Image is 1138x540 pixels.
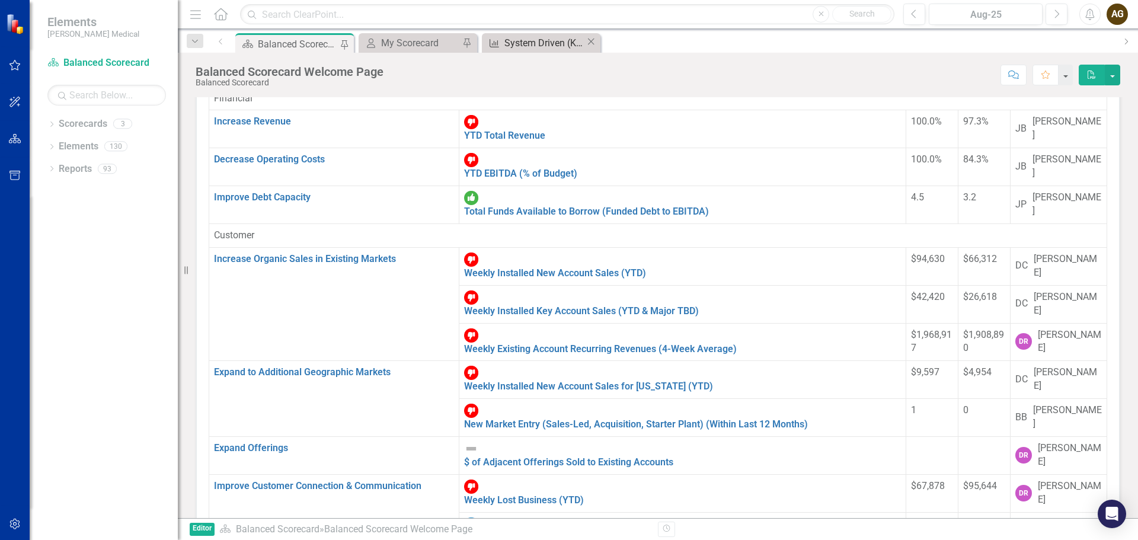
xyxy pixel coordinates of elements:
[464,290,478,305] img: Below Target
[464,168,577,179] a: YTD EBITDA (% of Budget)
[47,29,139,39] small: [PERSON_NAME] Medical
[47,15,139,29] span: Elements
[464,404,478,418] img: Below Target
[59,162,92,176] a: Reports
[214,442,288,453] a: Expand Offerings
[196,78,383,87] div: Balanced Scorecard
[1010,474,1107,512] td: Double-Click to Edit
[963,404,968,416] span: 0
[464,480,478,494] img: Below Target
[209,87,1107,110] td: Double-Click to Edit
[1010,186,1107,224] td: Double-Click to Edit
[911,518,936,529] span: 77.0%
[1034,290,1102,318] div: [PERSON_NAME]
[464,253,478,267] img: Below Target
[911,366,939,378] span: $9,597
[209,186,459,224] td: Double-Click to Edit Right Click for Context Menu
[464,267,646,279] a: Weekly Installed New Account Sales (YTD)
[963,116,989,127] span: 97.3%
[911,253,945,264] span: $94,630
[1032,191,1102,218] div: [PERSON_NAME]
[933,8,1038,22] div: Aug-25
[1015,297,1028,311] div: DC
[464,328,478,343] img: Below Target
[1010,148,1107,186] td: Double-Click to Edit
[1033,404,1102,431] div: [PERSON_NAME]
[104,142,127,152] div: 130
[1015,259,1028,273] div: DC
[59,140,98,154] a: Elements
[963,480,997,491] span: $95,644
[459,361,906,399] td: Double-Click to Edit Right Click for Context Menu
[963,329,1004,354] span: $1,908,890
[459,110,906,148] td: Double-Click to Edit Right Click for Context Menu
[214,191,311,203] a: Improve Debt Capacity
[485,36,586,50] a: System Driven (Key/Major) Account Cust. Satisfaction
[1015,447,1032,464] div: DR
[209,110,459,148] td: Double-Click to Edit Right Click for Context Menu
[464,517,478,532] img: No Information
[911,154,942,165] span: 100.0%
[209,247,459,361] td: Double-Click to Edit Right Click for Context Menu
[98,164,117,174] div: 93
[911,116,942,127] span: 100.0%
[459,437,906,475] td: Double-Click to Edit Right Click for Context Menu
[464,130,545,141] a: YTD Total Revenue
[1038,442,1102,469] div: [PERSON_NAME]
[381,36,459,50] div: My Scorecard
[214,154,325,165] a: Decrease Operating Costs
[1032,153,1102,180] div: [PERSON_NAME]
[209,361,459,437] td: Double-Click to Edit Right Click for Context Menu
[113,119,132,129] div: 3
[47,56,166,70] a: Balanced Scorecard
[464,381,713,392] a: Weekly Installed New Account Sales for [US_STATE] (YTD)
[464,442,478,456] img: Not Defined
[209,148,459,186] td: Double-Click to Edit Right Click for Context Menu
[963,291,997,302] span: $26,618
[1015,411,1027,424] div: BB
[362,36,459,50] a: My Scorecard
[214,480,421,491] a: Improve Customer Connection & Communication
[1010,247,1107,285] td: Double-Click to Edit
[1034,253,1102,280] div: [PERSON_NAME]
[1034,366,1102,393] div: [PERSON_NAME]
[504,36,586,50] div: System Driven (Key/Major) Account Cust. Satisfaction
[464,153,478,167] img: Below Target
[1015,373,1028,386] div: DC
[1038,480,1102,507] div: [PERSON_NAME]
[464,366,478,380] img: Below Target
[459,285,906,323] td: Double-Click to Edit Right Click for Context Menu
[1107,4,1128,25] button: AG
[832,6,891,23] button: Search
[929,4,1043,25] button: Aug-25
[963,154,989,165] span: 84.3%
[464,418,808,430] a: New Market Entry (Sales-Led, Acquisition, Starter Plant) (Within Last 12 Months)
[459,323,906,361] td: Double-Click to Edit Right Click for Context Menu
[464,343,737,354] a: Weekly Existing Account Recurring Revenues (4-Week Average)
[1015,122,1027,136] div: JB
[1098,500,1126,528] div: Open Intercom Messenger
[1010,323,1107,361] td: Double-Click to Edit
[911,191,924,203] span: 4.5
[911,480,945,491] span: $67,878
[214,229,254,241] span: Customer
[459,247,906,285] td: Double-Click to Edit Right Click for Context Menu
[59,117,107,131] a: Scorecards
[240,4,894,25] input: Search ClearPoint...
[464,115,478,129] img: Below Target
[258,37,339,52] div: Balanced Scorecard Welcome Page
[464,191,478,205] img: On or Above Target
[963,191,976,203] span: 3.2
[963,253,997,264] span: $66,312
[324,523,472,535] div: Balanced Scorecard Welcome Page
[219,523,649,536] div: »
[1015,198,1027,212] div: JP
[236,523,319,535] a: Balanced Scorecard
[464,206,709,217] a: Total Funds Available to Borrow (Funded Debt to EBITDA)
[1010,110,1107,148] td: Double-Click to Edit
[459,148,906,186] td: Double-Click to Edit Right Click for Context Menu
[214,253,396,264] a: Increase Organic Sales in Existing Markets
[459,186,906,224] td: Double-Click to Edit Right Click for Context Menu
[1015,160,1027,174] div: JB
